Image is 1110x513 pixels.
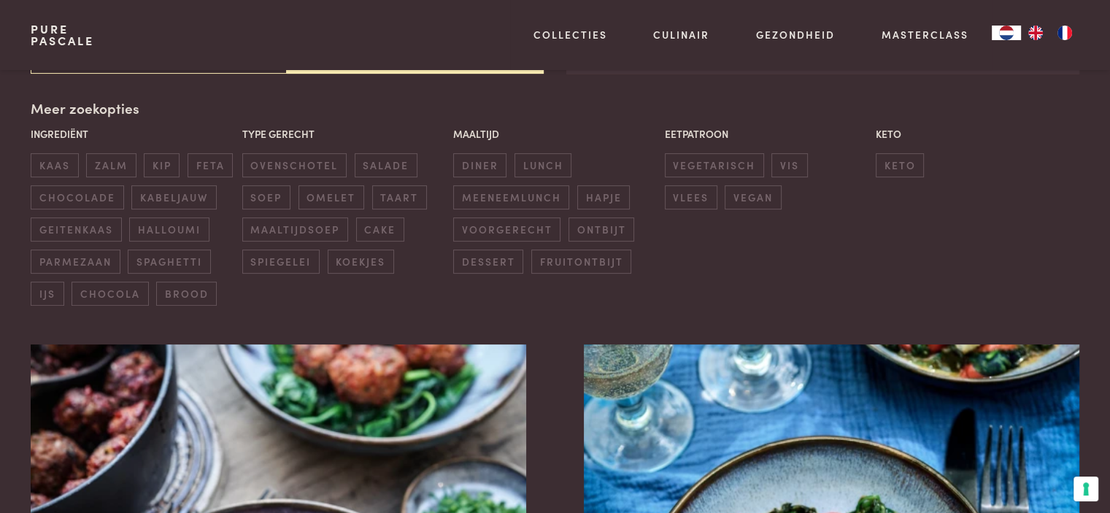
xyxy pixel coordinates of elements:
[372,185,427,209] span: taart
[31,250,120,274] span: parmezaan
[665,153,764,177] span: vegetarisch
[665,126,868,142] p: Eetpatroon
[653,27,709,42] a: Culinair
[242,185,290,209] span: soep
[31,185,123,209] span: chocolade
[453,250,523,274] span: dessert
[298,185,364,209] span: omelet
[533,27,607,42] a: Collecties
[531,250,631,274] span: fruitontbijt
[514,153,571,177] span: lunch
[577,185,630,209] span: hapje
[453,217,560,242] span: voorgerecht
[242,126,446,142] p: Type gerecht
[242,153,347,177] span: ovenschotel
[128,250,210,274] span: spaghetti
[356,217,404,242] span: cake
[453,126,657,142] p: Maaltijd
[756,27,835,42] a: Gezondheid
[328,250,394,274] span: koekjes
[31,153,78,177] span: kaas
[31,282,63,306] span: ijs
[129,217,209,242] span: halloumi
[156,282,217,306] span: brood
[1021,26,1079,40] ul: Language list
[1050,26,1079,40] a: FR
[131,185,216,209] span: kabeljauw
[992,26,1021,40] div: Language
[665,185,717,209] span: vlees
[725,185,781,209] span: vegan
[72,282,148,306] span: chocola
[876,153,924,177] span: keto
[144,153,180,177] span: kip
[876,126,1079,142] p: Keto
[992,26,1079,40] aside: Language selected: Nederlands
[992,26,1021,40] a: NL
[31,23,94,47] a: PurePascale
[882,27,968,42] a: Masterclass
[1021,26,1050,40] a: EN
[453,185,569,209] span: meeneemlunch
[86,153,136,177] span: zalm
[771,153,807,177] span: vis
[242,250,320,274] span: spiegelei
[31,217,121,242] span: geitenkaas
[355,153,417,177] span: salade
[188,153,233,177] span: feta
[569,217,634,242] span: ontbijt
[242,217,348,242] span: maaltijdsoep
[1074,477,1098,501] button: Uw voorkeuren voor toestemming voor trackingtechnologieën
[31,126,234,142] p: Ingrediënt
[453,153,506,177] span: diner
